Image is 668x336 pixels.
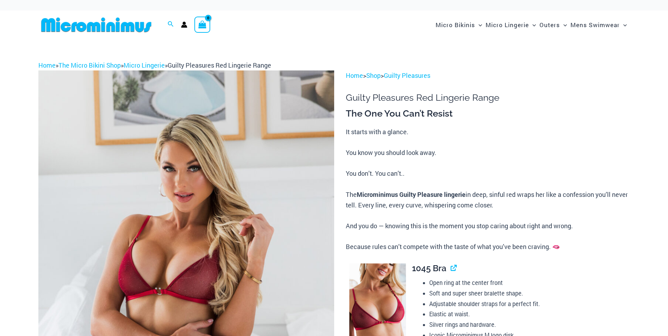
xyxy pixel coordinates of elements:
span: Mens Swimwear [570,16,620,34]
a: Guilty Pleasures [384,71,430,80]
a: Account icon link [181,21,187,28]
li: Silver rings and hardware. [429,319,630,330]
span: 1045 Bra [412,263,447,273]
b: Microminimus Guilty Pleasure lingerie [357,190,466,199]
span: Menu Toggle [529,16,536,34]
a: View Shopping Cart, empty [194,17,211,33]
a: The Micro Bikini Shop [58,61,121,69]
span: Menu Toggle [560,16,567,34]
h3: The One You Can’t Resist [346,108,630,120]
span: » » » [38,61,271,69]
p: It starts with a glance. You know you should look away. You don’t. You can’t.. The in deep, sinfu... [346,127,630,252]
a: Micro BikinisMenu ToggleMenu Toggle [434,14,484,36]
nav: Site Navigation [433,13,630,37]
a: OutersMenu ToggleMenu Toggle [538,14,569,36]
li: Elastic at waist. [429,309,630,319]
li: Adjustable shoulder straps for a perfect fit. [429,299,630,309]
span: Menu Toggle [620,16,627,34]
li: Open ring at the center front [429,278,630,288]
p: > > [346,70,630,81]
a: Home [346,71,363,80]
a: Micro LingerieMenu ToggleMenu Toggle [484,14,538,36]
a: Micro Lingerie [124,61,165,69]
li: Soft and super sheer bralette shape. [429,288,630,299]
a: Mens SwimwearMenu ToggleMenu Toggle [569,14,629,36]
a: Search icon link [168,20,174,29]
a: Shop [366,71,381,80]
span: Micro Lingerie [486,16,529,34]
span: Guilty Pleasures Red Lingerie Range [168,61,271,69]
h1: Guilty Pleasures Red Lingerie Range [346,92,630,103]
span: Outers [539,16,560,34]
span: Micro Bikinis [436,16,475,34]
span: Menu Toggle [475,16,482,34]
a: Home [38,61,56,69]
img: MM SHOP LOGO FLAT [38,17,154,33]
